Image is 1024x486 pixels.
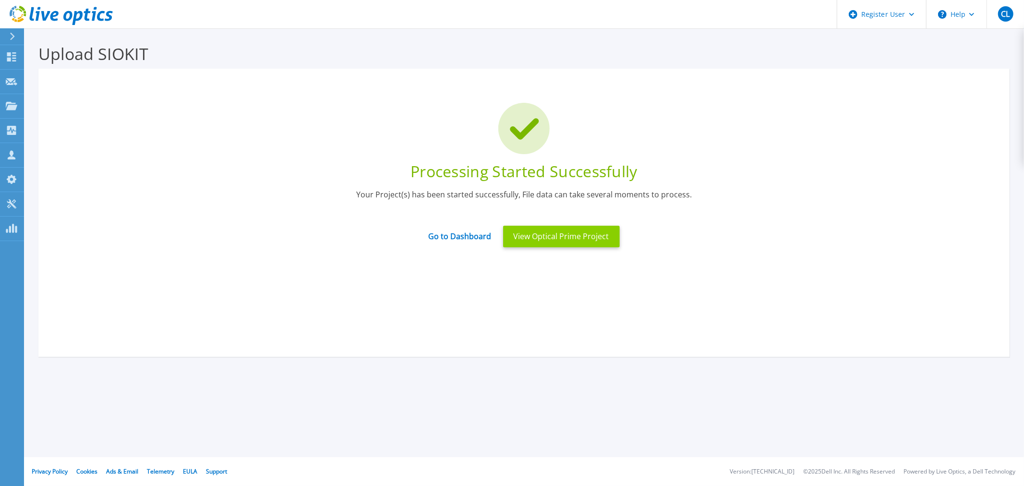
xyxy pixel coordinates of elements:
[206,467,227,475] a: Support
[1001,10,1010,18] span: CL
[53,161,995,182] div: Processing Started Successfully
[503,226,620,247] button: View Optical Prime Project
[904,469,1015,475] li: Powered by Live Optics, a Dell Technology
[147,467,174,475] a: Telemetry
[53,189,995,213] div: Your Project(s) has been started successfully, File data can take several moments to process.
[38,43,1010,65] h3: Upload SIOKIT
[730,469,795,475] li: Version: [TECHNICAL_ID]
[183,467,197,475] a: EULA
[106,467,138,475] a: Ads & Email
[429,224,492,242] a: Go to Dashboard
[32,467,68,475] a: Privacy Policy
[76,467,97,475] a: Cookies
[803,469,895,475] li: © 2025 Dell Inc. All Rights Reserved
